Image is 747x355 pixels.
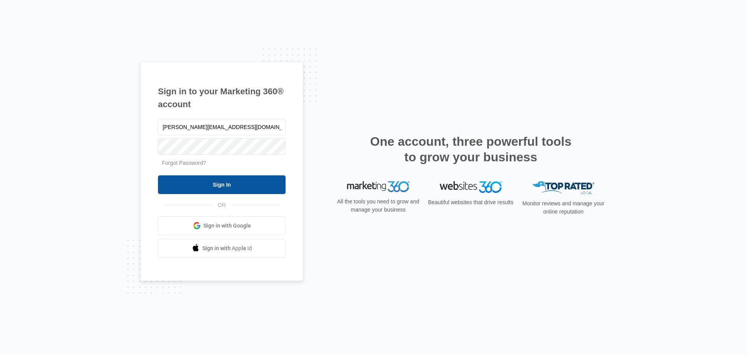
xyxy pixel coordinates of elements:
span: Sign in with Google [203,222,251,230]
a: Sign in with Apple Id [158,239,286,258]
a: Forgot Password? [162,160,206,166]
img: Top Rated Local [532,181,594,194]
img: Marketing 360 [347,181,409,192]
img: Websites 360 [440,181,502,193]
a: Sign in with Google [158,216,286,235]
input: Sign In [158,175,286,194]
input: Email [158,119,286,135]
p: All the tools you need to grow and manage your business [335,198,422,214]
span: OR [212,201,231,209]
span: Sign in with Apple Id [202,244,252,253]
p: Monitor reviews and manage your online reputation [520,200,607,216]
p: Beautiful websites that drive results [427,198,514,207]
h1: Sign in to your Marketing 360® account [158,85,286,111]
h2: One account, three powerful tools to grow your business [368,134,574,165]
